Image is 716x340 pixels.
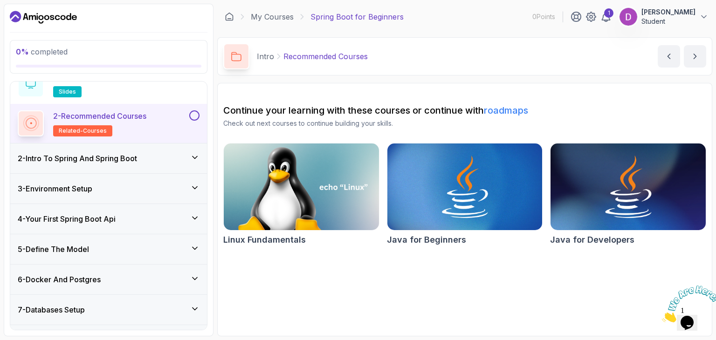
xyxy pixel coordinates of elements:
[18,183,92,194] h3: 3 - Environment Setup
[18,304,85,315] h3: 7 - Databases Setup
[684,45,706,68] button: next content
[641,17,695,26] p: Student
[59,88,76,95] span: slides
[310,11,404,22] p: Spring Boot for Beginners
[223,119,706,128] p: Check out next courses to continue building your skills.
[619,7,709,26] button: user profile image[PERSON_NAME]Student
[18,213,116,224] h3: 4 - Your First Spring Boot Api
[16,47,29,56] span: 0 %
[18,71,200,97] button: 1-Slidesslides
[532,12,555,21] p: 0 Points
[4,4,7,12] span: 1
[16,47,68,56] span: completed
[18,110,200,136] button: 2-Recommended Coursesrelated-courses
[59,127,107,135] span: related-courses
[251,11,294,22] a: My Courses
[10,234,207,264] button: 5-Define The Model
[600,11,612,22] a: 1
[10,10,77,25] a: Dashboard
[620,8,637,26] img: user profile image
[387,143,543,246] a: Java for Beginners cardJava for Beginners
[641,7,695,17] p: [PERSON_NAME]
[223,143,379,246] a: Linux Fundamentals cardLinux Fundamentals
[551,143,706,230] img: Java for Developers card
[223,233,306,246] h2: Linux Fundamentals
[224,143,379,230] img: Linux Fundamentals card
[550,143,706,246] a: Java for Developers cardJava for Developers
[387,143,543,230] img: Java for Beginners card
[10,204,207,234] button: 4-Your First Spring Boot Api
[4,4,62,41] img: Chat attention grabber
[283,51,368,62] p: Recommended Courses
[604,8,613,18] div: 1
[484,105,528,116] a: roadmaps
[257,51,274,62] p: Intro
[658,282,716,326] iframe: chat widget
[10,174,207,204] button: 3-Environment Setup
[387,233,466,246] h2: Java for Beginners
[53,110,146,122] p: 2 - Recommended Courses
[10,295,207,325] button: 7-Databases Setup
[225,12,234,21] a: Dashboard
[550,233,634,246] h2: Java for Developers
[18,244,89,255] h3: 5 - Define The Model
[18,274,101,285] h3: 6 - Docker And Postgres
[18,153,137,164] h3: 2 - Intro To Spring And Spring Boot
[223,104,706,117] h2: Continue your learning with these courses or continue with
[658,45,680,68] button: previous content
[10,265,207,294] button: 6-Docker And Postgres
[10,143,207,173] button: 2-Intro To Spring And Spring Boot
